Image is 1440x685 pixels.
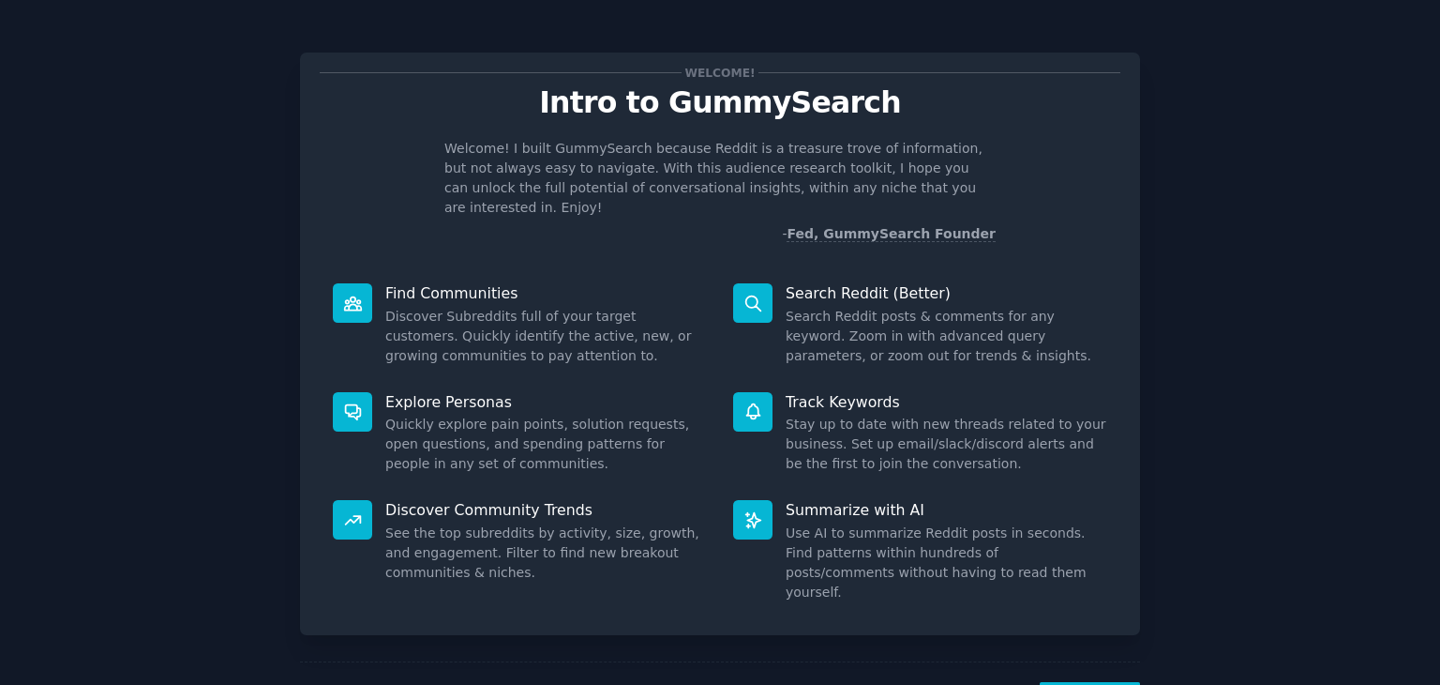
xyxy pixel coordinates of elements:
[320,86,1120,119] p: Intro to GummySearch
[782,224,996,244] div: -
[786,283,1107,303] p: Search Reddit (Better)
[682,63,758,83] span: Welcome!
[786,500,1107,520] p: Summarize with AI
[385,415,707,474] dd: Quickly explore pain points, solution requests, open questions, and spending patterns for people ...
[385,307,707,366] dd: Discover Subreddits full of your target customers. Quickly identify the active, new, or growing c...
[385,392,707,412] p: Explore Personas
[444,139,996,218] p: Welcome! I built GummySearch because Reddit is a treasure trove of information, but not always ea...
[786,415,1107,474] dd: Stay up to date with new threads related to your business. Set up email/slack/discord alerts and ...
[787,226,996,242] a: Fed, GummySearch Founder
[385,500,707,520] p: Discover Community Trends
[786,392,1107,412] p: Track Keywords
[786,307,1107,366] dd: Search Reddit posts & comments for any keyword. Zoom in with advanced query parameters, or zoom o...
[385,283,707,303] p: Find Communities
[786,524,1107,602] dd: Use AI to summarize Reddit posts in seconds. Find patterns within hundreds of posts/comments with...
[385,524,707,583] dd: See the top subreddits by activity, size, growth, and engagement. Filter to find new breakout com...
